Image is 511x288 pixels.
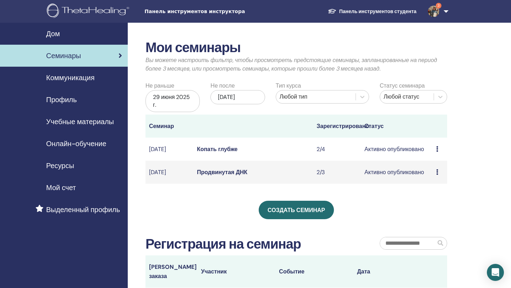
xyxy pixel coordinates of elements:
font: Не раньше [145,82,174,89]
font: Онлайн-обучение [46,139,106,148]
font: 3 [438,3,440,8]
font: Регистрация на семинар [145,235,301,253]
font: Активно опубликовано [364,145,424,153]
font: Статус [364,122,384,130]
img: graduation-cap-white.svg [328,8,336,14]
font: Дата [357,268,370,275]
font: Семинар [149,122,174,130]
a: Копать глубже [197,145,238,153]
font: Зарегистрировано [317,122,369,130]
a: Панель инструментов студента [322,5,422,18]
font: Панель инструментов студента [339,8,417,15]
img: logo.png [47,4,132,20]
font: Мой счет [46,183,76,192]
a: Создать семинар [259,201,334,219]
font: Ресурсы [46,161,74,170]
font: Мои семинары [145,39,241,56]
font: Не после [210,82,235,89]
font: Участник [201,268,227,275]
font: [DATE] [218,93,235,101]
font: Активно опубликовано [364,168,424,176]
font: Тип курса [276,82,301,89]
font: Учебные материалы [46,117,114,126]
font: Создать семинар [268,206,325,214]
font: Панель инструментов инструктора [144,9,245,14]
font: Вы можете настроить фильтр, чтобы просмотреть предстоящие семинары, запланированные на период бол... [145,56,437,72]
div: Открытый Интерком Мессенджер [487,264,504,281]
font: 29 июня 2025 г. [153,93,190,109]
font: Профиль [46,95,77,104]
font: [DATE] [149,145,166,153]
font: 2/4 [317,145,325,153]
font: Семинары [46,51,81,60]
font: Любой тип [280,93,307,100]
font: Коммуникация [46,73,94,82]
font: Выделенный профиль [46,205,120,214]
font: 2/3 [317,168,325,176]
font: Любой статус [384,93,419,100]
font: [DATE] [149,168,166,176]
font: Статус семинара [380,82,425,89]
a: Продвинутая ДНК [197,168,247,176]
img: default.jpg [428,6,439,17]
font: [PERSON_NAME] заказа [149,263,197,279]
font: Событие [279,268,304,275]
font: Дом [46,29,60,38]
